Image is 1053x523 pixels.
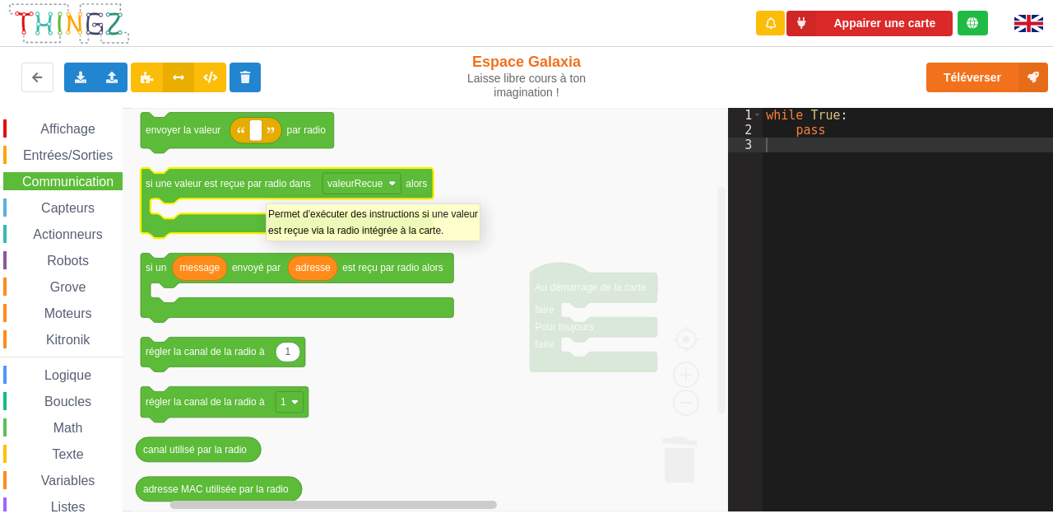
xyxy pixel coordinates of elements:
[49,500,88,514] span: Listes
[728,108,763,123] div: 1
[21,148,115,162] span: Entrées/Sorties
[285,346,291,357] text: 1
[44,333,92,347] span: Kitronik
[268,206,478,222] div: Permet d'exécuter des instructions si une valeur
[926,63,1048,92] button: Téléverser
[44,254,91,268] span: Robots
[287,124,327,136] text: par radio
[143,444,247,455] text: canal utilisé par la radio
[728,138,763,152] div: 3
[51,421,86,435] span: Math
[146,396,265,408] text: régler la canal de la radio à
[38,122,97,136] span: Affichage
[20,175,116,189] span: Communication
[268,222,478,239] div: est reçue via la radio intégrée à la carte.
[406,177,427,189] text: alors
[146,346,265,357] text: régler la canal de la radio à
[143,483,289,495] text: adresse MAC utilisée par la radio
[786,11,953,36] button: Appairer une carte
[42,306,95,320] span: Moteurs
[48,280,89,294] span: Grove
[180,262,220,273] text: message
[30,227,105,241] span: Actionneurs
[295,262,331,273] text: adresse
[232,262,281,273] text: envoyé par
[281,396,286,408] text: 1
[958,11,988,35] div: Tu es connecté au serveur de création de Thingz
[146,124,220,136] text: envoyer la valeur
[146,262,166,273] text: si un
[728,123,763,138] div: 2
[438,72,615,100] div: Laisse libre cours à ton imagination !
[1014,15,1043,32] img: gb.png
[42,368,94,382] span: Logique
[7,2,131,45] img: thingz_logo.png
[39,474,98,488] span: Variables
[146,177,311,189] text: si une valeur est reçue par radio dans
[327,177,383,189] text: valeurRecue
[42,395,94,409] span: Boucles
[39,201,97,215] span: Capteurs
[49,447,86,461] span: Texte
[438,53,615,100] div: Espace Galaxia
[342,262,443,273] text: est reçu par radio alors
